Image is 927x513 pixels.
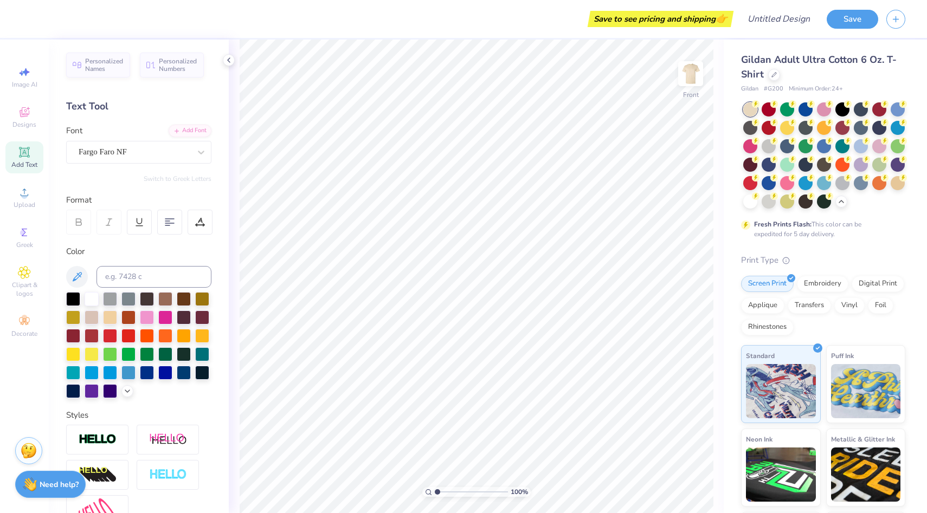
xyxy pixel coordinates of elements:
span: Minimum Order: 24 + [789,85,843,94]
div: Print Type [741,254,905,267]
span: Gildan [741,85,758,94]
span: Metallic & Glitter Ink [831,433,895,445]
span: Puff Ink [831,350,854,361]
button: Switch to Greek Letters [144,174,211,183]
strong: Need help? [40,479,79,490]
span: Gildan Adult Ultra Cotton 6 Oz. T-Shirt [741,53,897,81]
span: Personalized Names [85,57,124,73]
div: Rhinestones [741,319,794,335]
img: Shadow [149,433,187,446]
img: Neon Ink [746,447,816,502]
div: Styles [66,409,211,421]
img: Puff Ink [831,364,901,418]
span: Neon Ink [746,433,772,445]
span: Standard [746,350,775,361]
div: Applique [741,297,784,314]
div: Text Tool [66,99,211,114]
div: Screen Print [741,276,794,292]
span: 👉 [716,12,728,25]
img: Front [680,63,701,85]
div: Transfers [788,297,831,314]
div: Add Font [169,125,211,137]
input: e.g. 7428 c [96,266,211,288]
div: Embroidery [797,276,848,292]
div: Save to see pricing and shipping [590,11,731,27]
div: Vinyl [834,297,865,314]
button: Save [827,10,878,29]
span: 100 % [511,487,528,497]
img: Stroke [79,433,117,446]
input: Untitled Design [739,8,819,30]
img: 3d Illusion [79,466,117,484]
span: Greek [16,241,33,249]
span: Personalized Numbers [159,57,197,73]
span: Image AI [12,80,37,89]
img: Standard [746,364,816,418]
img: Metallic & Glitter Ink [831,447,901,502]
span: Decorate [11,329,37,338]
span: Upload [14,200,35,209]
span: # G200 [764,85,783,94]
div: Color [66,245,211,258]
div: This color can be expedited for 5 day delivery. [754,219,887,239]
span: Add Text [11,160,37,169]
div: Front [683,90,699,100]
span: Designs [12,120,36,129]
span: Clipart & logos [5,281,43,298]
label: Font [66,125,82,137]
img: Negative Space [149,469,187,481]
div: Foil [868,297,893,314]
strong: Fresh Prints Flash: [754,220,812,229]
div: Format [66,194,213,206]
div: Digital Print [852,276,904,292]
